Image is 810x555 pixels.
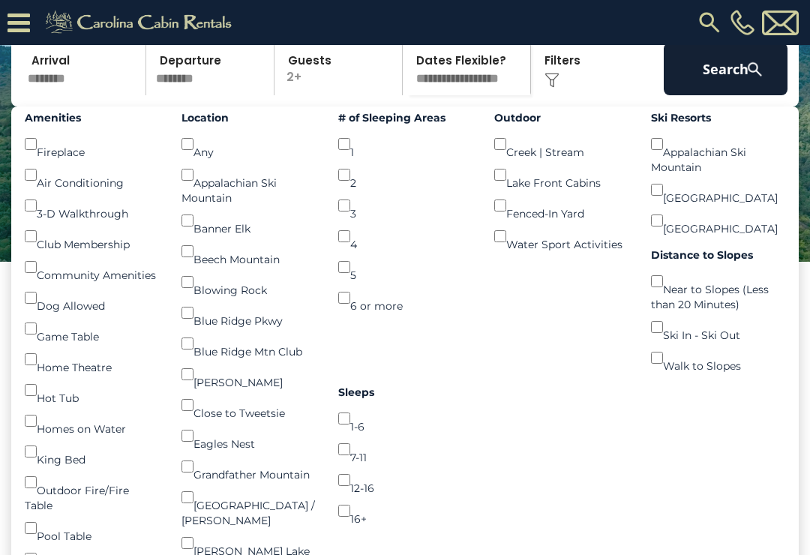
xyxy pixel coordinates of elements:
[25,406,159,436] div: Homes on Water
[25,252,159,283] div: Community Amenities
[181,328,316,359] div: Blue Ridge Mtn Club
[25,190,159,221] div: 3-D Walkthrough
[25,513,159,544] div: Pool Table
[25,110,159,125] label: Amenities
[181,298,316,328] div: Blue Ridge Pkwy
[37,7,244,37] img: Khaki-logo.png
[338,385,472,400] label: Sleeps
[181,160,316,205] div: Appalachian Ski Mountain
[181,236,316,267] div: Beech Mountain
[338,221,472,252] div: 4
[338,252,472,283] div: 5
[181,359,316,390] div: [PERSON_NAME]
[338,496,472,526] div: 16+
[181,129,316,160] div: Any
[25,313,159,344] div: Game Table
[25,160,159,190] div: Air Conditioning
[651,312,785,343] div: Ski In - Ski Out
[181,482,316,528] div: [GEOGRAPHIC_DATA] / [PERSON_NAME]
[338,129,472,160] div: 1
[338,110,472,125] label: # of Sleeping Areas
[25,467,159,513] div: Outdoor Fire/Fire Table
[25,344,159,375] div: Home Theatre
[25,283,159,313] div: Dog Allowed
[181,205,316,236] div: Banner Elk
[25,129,159,160] div: Fireplace
[338,403,472,434] div: 1-6
[494,190,628,221] div: Fenced-In Yard
[181,110,316,125] label: Location
[338,190,472,221] div: 3
[494,160,628,190] div: Lake Front Cabins
[651,266,785,312] div: Near to Slopes (Less than 20 Minutes)
[651,247,785,262] label: Distance to Slopes
[664,43,787,95] button: Search
[651,175,785,205] div: [GEOGRAPHIC_DATA]
[279,43,402,95] p: 2+
[494,221,628,252] div: Water Sport Activities
[338,160,472,190] div: 2
[745,60,764,79] img: search-regular-white.png
[25,375,159,406] div: Hot Tub
[25,436,159,467] div: King Bed
[651,343,785,373] div: Walk to Slopes
[544,73,559,88] img: filter--v1.png
[651,205,785,236] div: [GEOGRAPHIC_DATA]
[494,129,628,160] div: Creek | Stream
[181,390,316,421] div: Close to Tweetsie
[181,421,316,451] div: Eagles Nest
[25,221,159,252] div: Club Membership
[696,9,723,36] img: search-regular.svg
[338,434,472,465] div: 7-11
[727,10,758,35] a: [PHONE_NUMBER]
[181,451,316,482] div: Grandfather Mountain
[494,110,628,125] label: Outdoor
[338,465,472,496] div: 12-16
[338,283,472,313] div: 6 or more
[181,267,316,298] div: Blowing Rock
[651,110,785,125] label: Ski Resorts
[651,129,785,175] div: Appalachian Ski Mountain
